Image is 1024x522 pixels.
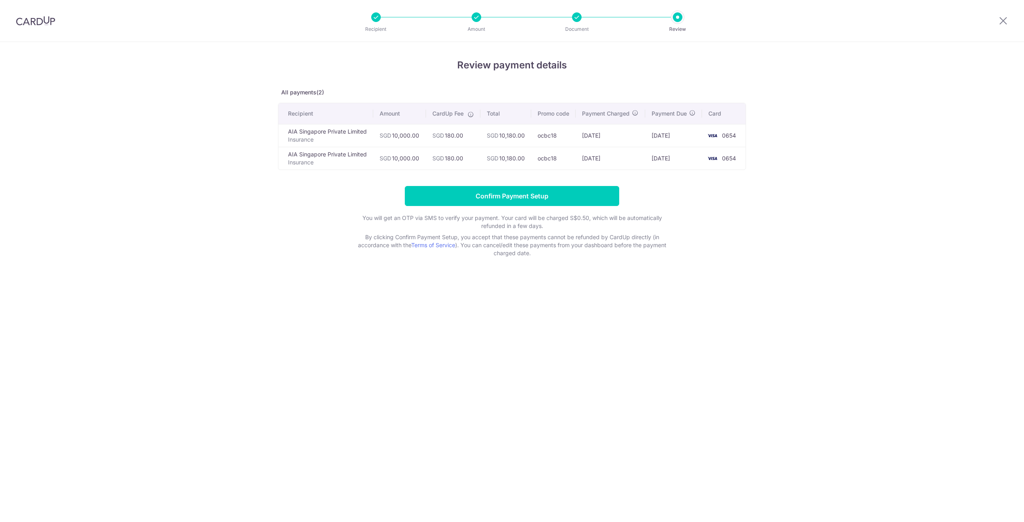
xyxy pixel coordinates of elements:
p: By clicking Confirm Payment Setup, you accept that these payments cannot be refunded by CardUp di... [352,233,672,257]
a: Terms of Service [411,242,455,248]
p: Insurance [288,158,367,166]
td: 10,180.00 [480,147,531,170]
span: 0654 [722,155,736,162]
img: CardUp [16,16,55,26]
iframe: Opens a widget where you can find more information [973,498,1016,518]
p: Insurance [288,136,367,144]
span: SGD [432,155,444,162]
td: [DATE] [576,124,645,147]
td: [DATE] [645,124,702,147]
span: SGD [487,155,498,162]
h4: Review payment details [278,58,746,72]
p: Document [547,25,606,33]
td: AIA Singapore Private Limited [278,124,373,147]
th: Total [480,103,531,124]
td: 10,180.00 [480,124,531,147]
span: Payment Charged [582,110,630,118]
td: 10,000.00 [373,147,426,170]
th: Amount [373,103,426,124]
span: SGD [432,132,444,139]
td: 180.00 [426,124,480,147]
td: ocbc18 [531,124,576,147]
th: Promo code [531,103,576,124]
p: Recipient [346,25,406,33]
td: ocbc18 [531,147,576,170]
p: All payments(2) [278,88,746,96]
td: [DATE] [576,147,645,170]
span: 0654 [722,132,736,139]
p: Review [648,25,707,33]
img: <span class="translation_missing" title="translation missing: en.account_steps.new_confirm_form.b... [704,131,720,140]
td: AIA Singapore Private Limited [278,147,373,170]
span: Payment Due [652,110,687,118]
p: You will get an OTP via SMS to verify your payment. Your card will be charged S$0.50, which will ... [352,214,672,230]
span: SGD [380,155,391,162]
img: <span class="translation_missing" title="translation missing: en.account_steps.new_confirm_form.b... [704,154,720,163]
th: Card [702,103,746,124]
th: Recipient [278,103,373,124]
input: Confirm Payment Setup [405,186,619,206]
td: [DATE] [645,147,702,170]
span: CardUp Fee [432,110,464,118]
td: 180.00 [426,147,480,170]
span: SGD [487,132,498,139]
span: SGD [380,132,391,139]
td: 10,000.00 [373,124,426,147]
p: Amount [447,25,506,33]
